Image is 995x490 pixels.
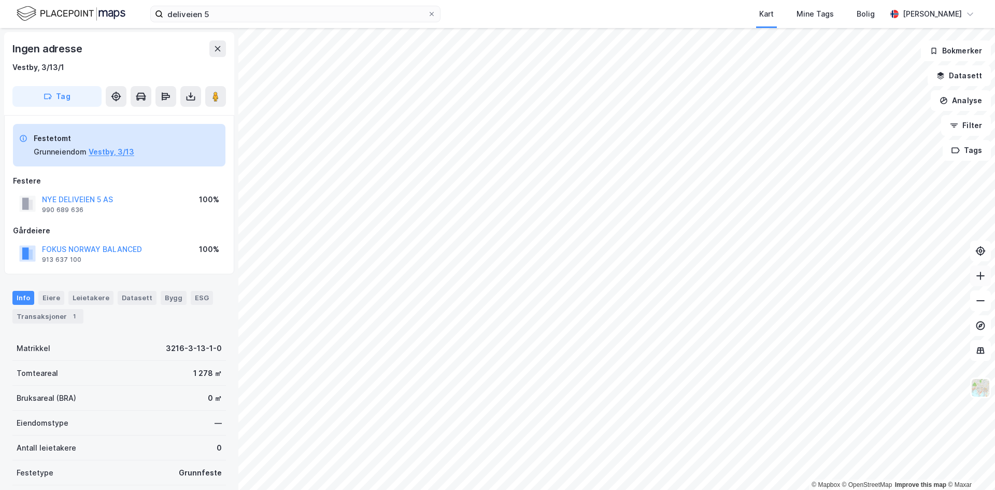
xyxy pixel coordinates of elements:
button: Vestby, 3/13 [89,146,134,158]
div: Grunneiendom [34,146,87,158]
button: Filter [941,115,991,136]
button: Tags [943,140,991,161]
div: 990 689 636 [42,206,83,214]
button: Datasett [928,65,991,86]
button: Bokmerker [921,40,991,61]
button: Tag [12,86,102,107]
div: 3216-3-13-1-0 [166,342,222,355]
div: ESG [191,291,213,304]
div: Bruksareal (BRA) [17,392,76,404]
div: Datasett [118,291,157,304]
div: 1 278 ㎡ [193,367,222,380]
div: Bygg [161,291,187,304]
a: OpenStreetMap [842,481,892,488]
img: Z [971,378,990,398]
button: Analyse [931,90,991,111]
a: Mapbox [812,481,840,488]
div: 1 [69,311,79,321]
img: logo.f888ab2527a4732fd821a326f86c7f29.svg [17,5,125,23]
div: Eiendomstype [17,417,68,429]
div: Leietakere [68,291,113,304]
div: Antall leietakere [17,442,76,454]
div: Kart [759,8,774,20]
div: Grunnfeste [179,467,222,479]
div: 0 ㎡ [208,392,222,404]
div: Transaksjoner [12,309,83,324]
div: Festere [13,175,225,187]
div: Festetomt [34,132,134,145]
div: Matrikkel [17,342,50,355]
div: Mine Tags [797,8,834,20]
div: [PERSON_NAME] [903,8,962,20]
input: Søk på adresse, matrikkel, gårdeiere, leietakere eller personer [163,6,428,22]
div: 0 [217,442,222,454]
div: Ingen adresse [12,40,84,57]
div: Vestby, 3/13/1 [12,61,64,74]
a: Improve this map [895,481,946,488]
div: 913 637 100 [42,256,81,264]
div: Gårdeiere [13,225,225,237]
div: Bolig [857,8,875,20]
iframe: Chat Widget [943,440,995,490]
div: — [215,417,222,429]
div: Festetype [17,467,53,479]
div: Eiere [38,291,64,304]
div: 100% [199,243,219,256]
div: 100% [199,193,219,206]
div: Tomteareal [17,367,58,380]
div: Info [12,291,34,304]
